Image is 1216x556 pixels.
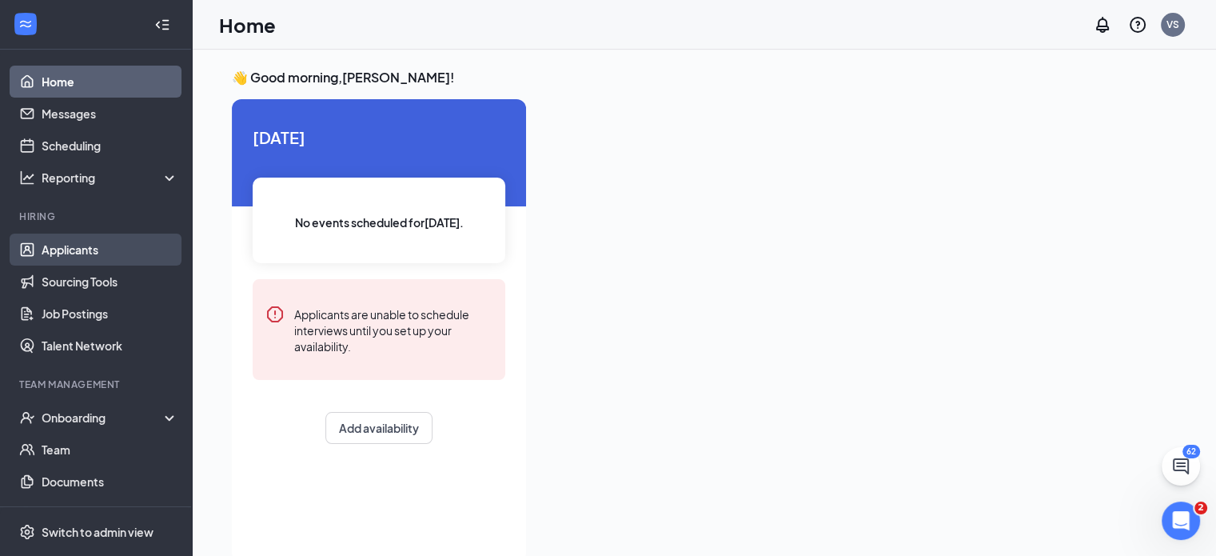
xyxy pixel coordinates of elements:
div: Reporting [42,170,179,186]
a: Surveys [42,498,178,530]
h3: 👋 Good morning, [PERSON_NAME] ! [232,69,1176,86]
span: No events scheduled for [DATE] . [295,214,464,231]
span: 2 [1194,502,1207,514]
div: Team Management [19,378,175,391]
svg: UserCheck [19,410,35,426]
div: Onboarding [42,410,165,426]
svg: ChatActive [1171,457,1190,476]
div: Switch to admin view [42,524,153,540]
button: ChatActive [1162,447,1200,486]
a: Applicants [42,234,178,266]
h1: Home [219,11,276,38]
a: Talent Network [42,330,178,362]
svg: Collapse [154,17,170,33]
svg: Error [265,305,285,324]
svg: QuestionInfo [1128,15,1147,34]
div: Applicants are unable to schedule interviews until you set up your availability. [294,305,492,354]
a: Documents [42,466,178,498]
a: Scheduling [42,130,178,162]
svg: Notifications [1093,15,1112,34]
a: Job Postings [42,298,178,330]
a: Home [42,66,178,98]
svg: Analysis [19,170,35,186]
a: Messages [42,98,178,130]
span: [DATE] [253,125,505,150]
svg: Settings [19,524,35,540]
iframe: Intercom live chat [1162,502,1200,540]
div: VS [1166,18,1179,31]
svg: WorkstreamLogo [18,16,34,32]
div: Hiring [19,210,175,223]
a: Team [42,434,178,466]
a: Sourcing Tools [42,266,178,298]
button: Add availability [325,412,433,444]
div: 62 [1182,445,1200,458]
